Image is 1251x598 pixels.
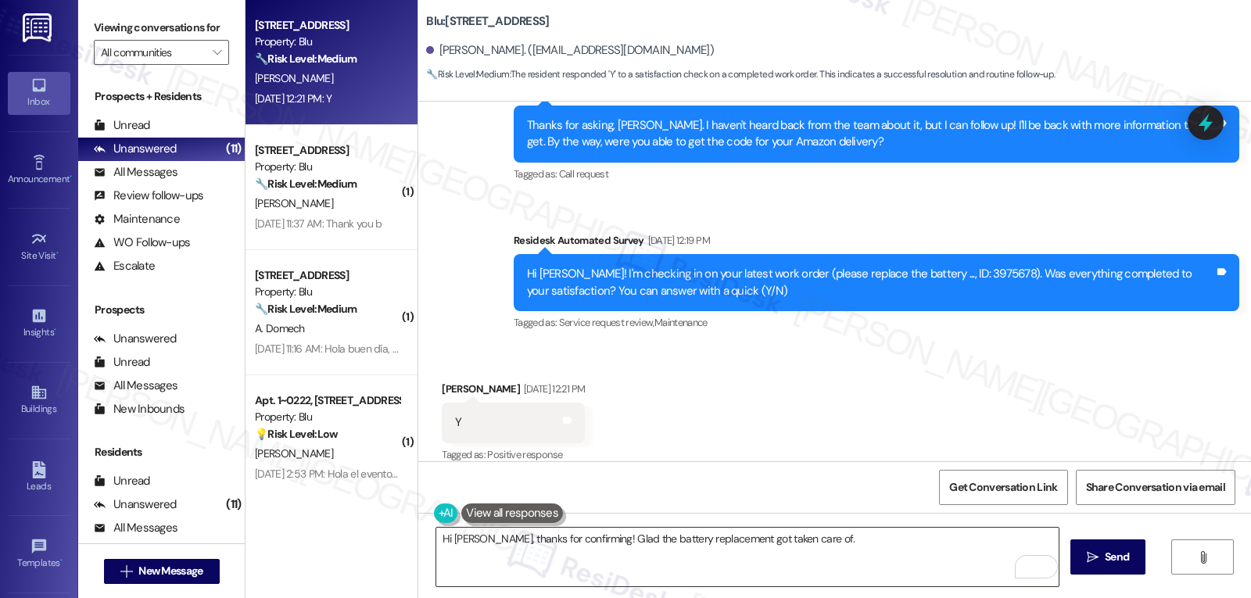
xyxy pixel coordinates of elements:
div: Unanswered [94,331,177,347]
div: [STREET_ADDRESS] [255,142,400,159]
input: All communities [101,40,204,65]
strong: 🔧 Risk Level: Medium [255,177,357,191]
strong: 🔧 Risk Level: Medium [426,68,509,81]
label: Viewing conversations for [94,16,229,40]
div: Residesk Automated Survey [514,232,1239,254]
div: All Messages [94,520,177,536]
span: Maintenance [654,316,708,329]
div: Tagged as: [442,443,585,466]
div: Property: Blu [255,409,400,425]
i:  [1197,551,1209,564]
div: Prospects + Residents [78,88,245,105]
div: [PERSON_NAME] [442,381,585,403]
span: : The resident responded 'Y' to a satisfaction check on a completed work order. This indicates a ... [426,66,1055,83]
div: Apt. 1~0222, [STREET_ADDRESS] [255,392,400,409]
span: [PERSON_NAME] [255,71,333,85]
b: Blu: [STREET_ADDRESS] [426,13,549,30]
div: [DATE] 12:21 PM [520,381,585,397]
div: Tagged as: [514,163,1239,185]
div: [DATE] 12:21 PM: Y [255,91,332,106]
div: Tagged as: [514,311,1239,334]
div: Property: Blu [255,159,400,175]
span: Send [1105,549,1129,565]
div: Property: Blu [255,284,400,300]
div: Residents [78,444,245,460]
div: Hi [PERSON_NAME]! I'm checking in on your latest work order (please replace the battery ..., ID: ... [527,266,1214,299]
i:  [1087,551,1099,564]
button: Send [1070,539,1146,575]
span: Call request [559,167,608,181]
div: [PERSON_NAME]. ([EMAIL_ADDRESS][DOMAIN_NAME]) [426,42,714,59]
img: ResiDesk Logo [23,13,55,42]
div: Unanswered [94,496,177,513]
button: Share Conversation via email [1076,470,1235,505]
div: [DATE] 11:37 AM: Thank you b [255,217,382,231]
div: All Messages [94,164,177,181]
span: Get Conversation Link [949,479,1057,496]
span: Service request review , [559,316,654,329]
button: Get Conversation Link [939,470,1067,505]
div: All Messages [94,378,177,394]
strong: 💡 Risk Level: Low [255,427,338,441]
span: New Message [138,563,203,579]
div: Escalate [94,258,155,274]
div: [STREET_ADDRESS] [255,267,400,284]
button: New Message [104,559,220,584]
i:  [120,565,132,578]
div: WO Follow-ups [94,235,190,251]
span: [PERSON_NAME] [255,446,333,460]
div: Unread [94,117,150,134]
div: (11) [222,492,245,517]
div: Maintenance [94,211,180,227]
div: Review follow-ups [94,188,203,204]
div: [DATE] 11:16 AM: Hola buen día, quería pedirles una orden para las baterías de mi puerta que ya m... [255,342,1099,356]
div: (11) [222,137,245,161]
div: [DATE] 2:53 PM: Hola el evento de [PERSON_NAME] en la oficina? [255,467,549,481]
div: New Inbounds [94,401,185,417]
span: • [60,555,63,566]
a: Buildings [8,379,70,421]
strong: 🔧 Risk Level: Medium [255,302,357,316]
a: Inbox [8,72,70,114]
span: • [54,324,56,335]
div: [DATE] 12:19 PM [644,232,710,249]
div: Unread [94,354,150,371]
div: Y [455,414,461,431]
textarea: To enrich screen reader interactions, please activate Accessibility in Grammarly extension settings [436,528,1059,586]
span: • [70,171,72,182]
i:  [213,46,221,59]
span: Share Conversation via email [1086,479,1225,496]
a: Leads [8,457,70,499]
div: [STREET_ADDRESS] [255,17,400,34]
div: Unanswered [94,141,177,157]
div: Prospects [78,302,245,318]
a: Site Visit • [8,226,70,268]
a: Insights • [8,303,70,345]
span: • [56,248,59,259]
div: Property: Blu [255,34,400,50]
a: Templates • [8,533,70,575]
div: Thanks for asking, [PERSON_NAME]. I haven't heard back from the team about it, but I can follow u... [527,117,1214,151]
div: Unread [94,473,150,489]
span: [PERSON_NAME] [255,196,333,210]
span: Positive response [487,448,562,461]
strong: 🔧 Risk Level: Medium [255,52,357,66]
span: A. Domech [255,321,305,335]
